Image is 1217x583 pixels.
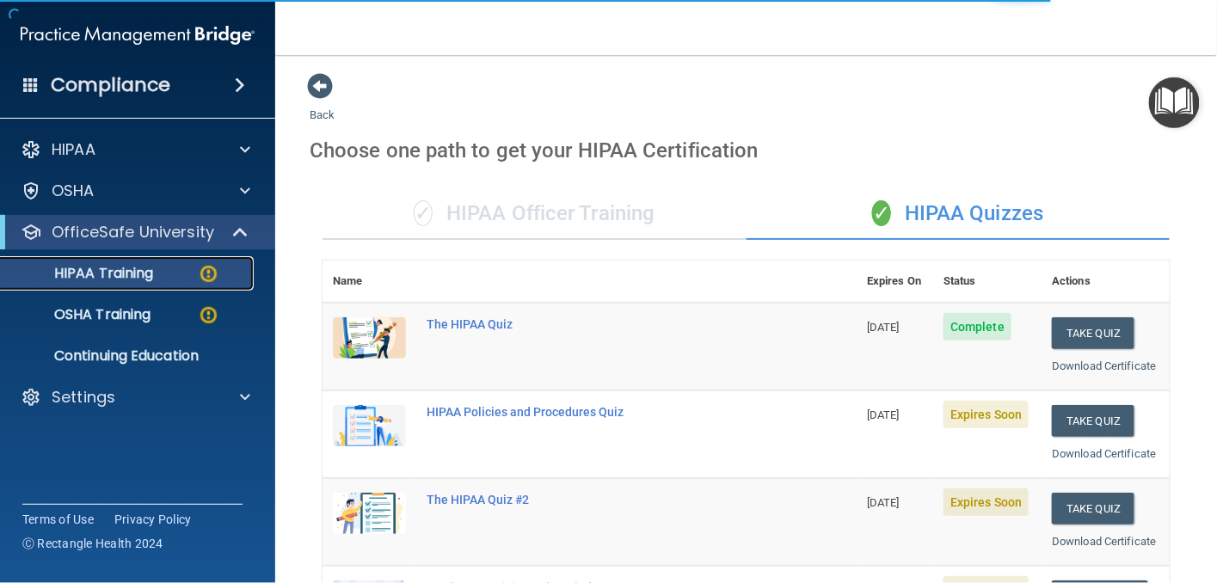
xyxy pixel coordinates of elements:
div: HIPAA Quizzes [747,188,1171,240]
p: Settings [52,387,115,408]
div: The HIPAA Quiz [427,317,771,331]
a: HIPAA [21,139,250,160]
p: OSHA Training [11,306,151,323]
span: Expires Soon [943,401,1029,428]
img: warning-circle.0cc9ac19.png [198,304,219,326]
p: OSHA [52,181,95,201]
div: Choose one path to get your HIPAA Certification [310,126,1183,175]
img: warning-circle.0cc9ac19.png [198,263,219,285]
a: Download Certificate [1052,447,1156,460]
a: Download Certificate [1052,359,1156,372]
span: [DATE] [867,408,900,421]
h4: Compliance [51,73,170,97]
button: Take Quiz [1052,405,1134,437]
span: ✓ [872,200,891,226]
a: Terms of Use [22,511,94,528]
div: HIPAA Officer Training [323,188,747,240]
a: Back [310,88,335,121]
div: The HIPAA Quiz #2 [427,493,771,506]
button: Open Resource Center [1149,77,1200,128]
a: Download Certificate [1052,535,1156,548]
th: Actions [1042,261,1170,303]
button: Take Quiz [1052,493,1134,525]
span: Complete [943,313,1011,341]
th: Status [933,261,1042,303]
span: ✓ [414,200,433,226]
p: HIPAA [52,139,95,160]
div: HIPAA Policies and Procedures Quiz [427,405,771,419]
span: Expires Soon [943,488,1029,516]
span: Ⓒ Rectangle Health 2024 [22,535,163,552]
button: Take Quiz [1052,317,1134,349]
p: OfficeSafe University [52,222,214,242]
a: Privacy Policy [114,511,192,528]
img: PMB logo [21,18,255,52]
a: OSHA [21,181,250,201]
p: Continuing Education [11,347,246,365]
span: [DATE] [867,496,900,509]
th: Name [323,261,416,303]
a: OfficeSafe University [21,222,249,242]
span: [DATE] [867,321,900,334]
p: HIPAA Training [11,265,153,282]
th: Expires On [857,261,933,303]
a: Settings [21,387,250,408]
